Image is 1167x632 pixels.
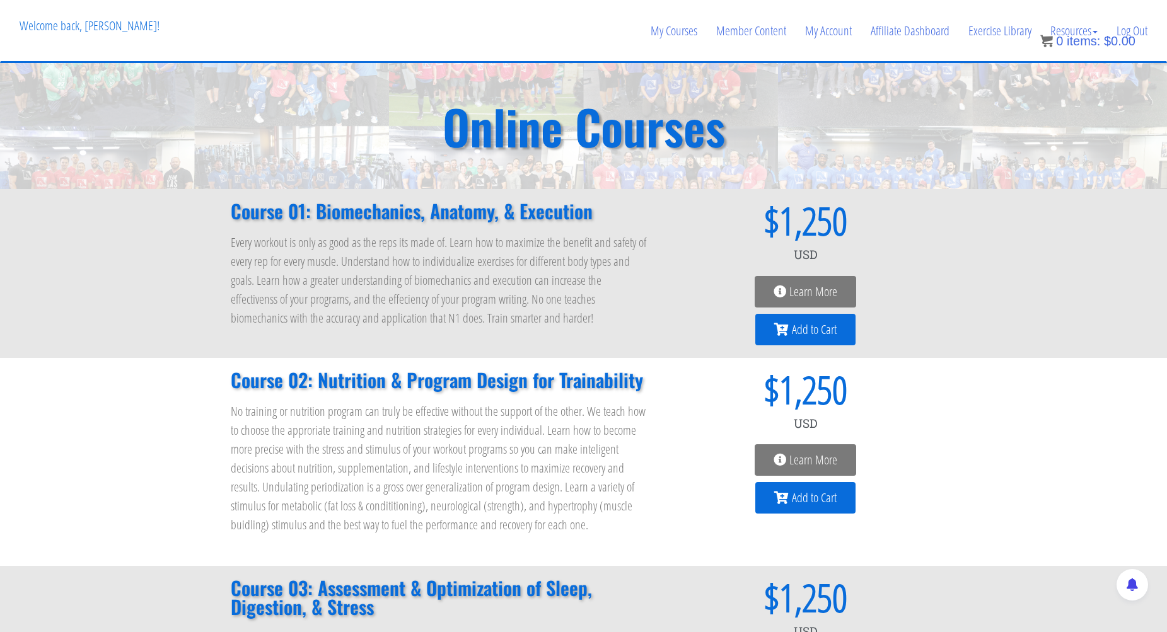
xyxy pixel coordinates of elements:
a: Add to Cart [755,482,856,514]
span: $ [675,371,779,408]
a: Exercise Library [959,1,1041,61]
span: Add to Cart [792,491,837,504]
a: 0 items: $0.00 [1040,34,1135,48]
span: 0 [1056,34,1063,48]
a: My Account [796,1,861,61]
a: Resources [1041,1,1107,61]
h2: Course 03: Assessment & Optimization of Sleep, Digestion, & Stress [231,578,649,616]
span: Add to Cart [792,323,837,336]
a: My Courses [641,1,707,61]
h2: Course 02: Nutrition & Program Design for Trainability [231,371,649,389]
span: 1,250 [779,371,847,408]
img: icon11.png [1040,35,1053,47]
a: Learn More [755,276,856,307]
p: Every workout is only as good as the reps its made of. Learn how to maximize the benefit and safe... [231,233,649,328]
bdi: 0.00 [1104,34,1135,48]
span: $ [1104,34,1111,48]
span: Learn More [789,454,837,466]
a: Learn More [755,444,856,476]
h2: Course 01: Biomechanics, Anatomy, & Execution [231,202,649,221]
p: No training or nutrition program can truly be effective without the support of the other. We teac... [231,402,649,534]
span: $ [675,202,779,239]
h2: Online Courses [443,103,725,150]
div: USD [675,408,937,439]
span: items: [1067,34,1100,48]
span: $ [675,578,779,616]
span: 1,250 [779,578,847,616]
div: USD [675,239,937,270]
p: Welcome back, [PERSON_NAME]! [10,1,169,51]
span: Learn More [789,285,837,298]
span: 1,250 [779,202,847,239]
a: Affiliate Dashboard [861,1,959,61]
a: Log Out [1107,1,1157,61]
a: Member Content [707,1,796,61]
a: Add to Cart [755,314,856,345]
